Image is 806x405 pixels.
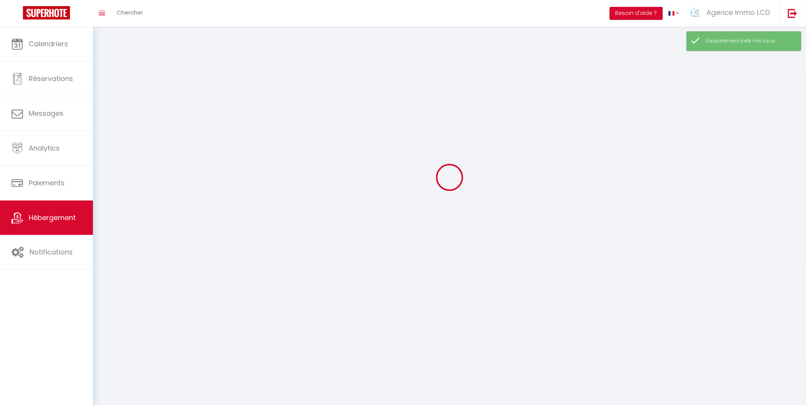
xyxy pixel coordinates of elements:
[29,143,60,153] span: Analytics
[610,7,663,20] button: Besoin d'aide ?
[117,8,143,16] span: Chercher
[773,371,800,399] iframe: Chat
[29,39,68,49] span: Calendriers
[29,109,64,118] span: Messages
[29,178,65,188] span: Paiements
[690,7,702,18] img: ...
[707,8,770,17] span: Agence Immo LCD
[23,6,70,19] img: Super Booking
[29,247,73,257] span: Notifications
[29,74,73,83] span: Réservations
[29,213,76,222] span: Hébergement
[788,8,798,18] img: logout
[706,37,793,45] div: L'appartement a été mis à jour
[6,3,29,26] button: Ouvrir le widget de chat LiveChat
